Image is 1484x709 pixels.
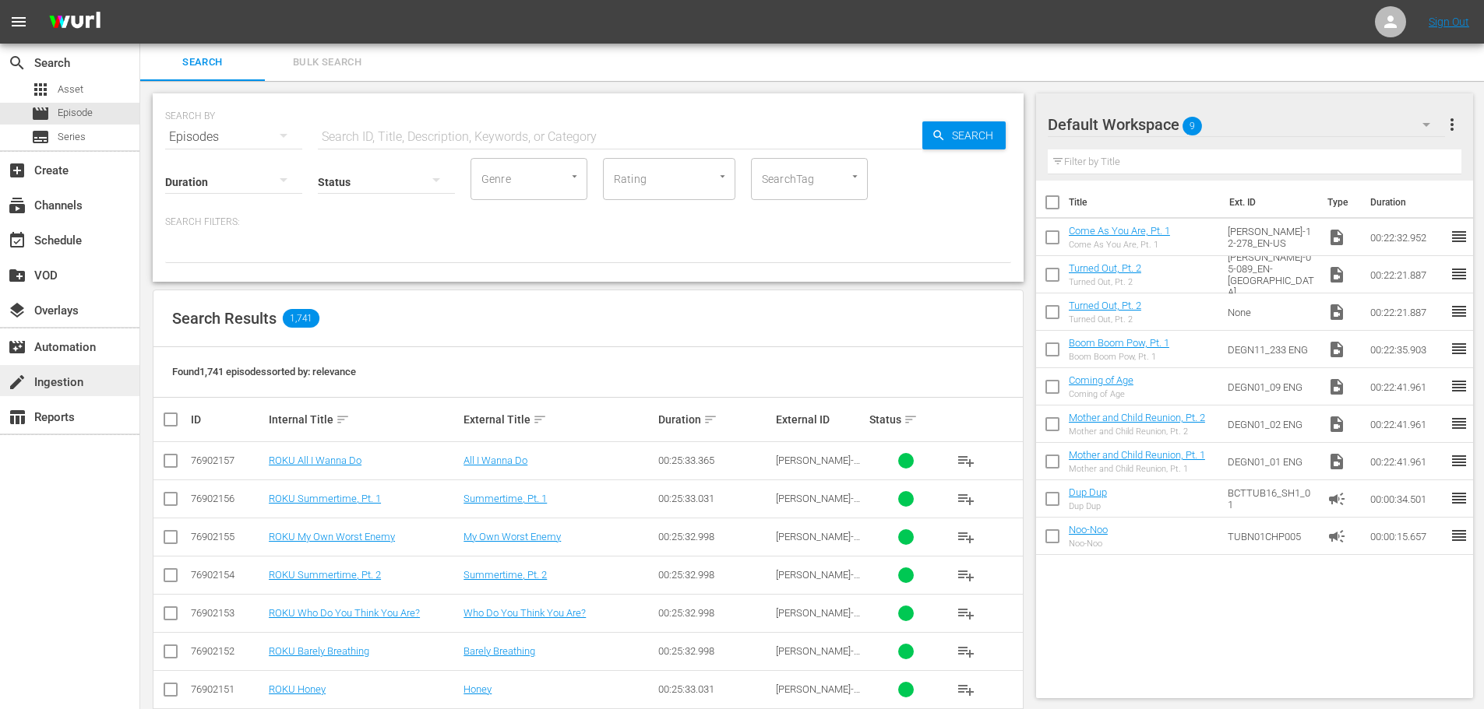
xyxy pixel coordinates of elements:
[274,54,380,72] span: Bulk Search
[191,455,264,466] div: 76902157
[58,129,86,145] span: Series
[658,410,770,429] div: Duration
[947,518,985,556] button: playlist_add
[1364,480,1450,518] td: 00:00:34.501
[1443,106,1461,143] button: more_vert
[1450,265,1468,283] span: reorder
[464,645,535,657] a: Barely Breathing
[8,266,26,285] span: VOD
[58,105,93,121] span: Episode
[1221,256,1321,293] td: [PERSON_NAME]-05-089_EN-[GEOGRAPHIC_DATA]
[1450,489,1468,507] span: reorder
[658,493,770,504] div: 00:25:33.031
[1364,443,1450,480] td: 00:22:41.961
[957,642,975,661] span: playlist_add
[1364,405,1450,443] td: 00:22:41.961
[869,410,943,429] div: Status
[1450,377,1468,395] span: reorder
[1327,415,1346,433] span: Video
[1327,265,1346,284] span: Video
[165,216,1011,229] p: Search Filters:
[1429,16,1469,28] a: Sign Out
[776,645,865,669] span: [PERSON_NAME]-13-331_EN-US
[8,338,26,356] span: Automation
[1364,518,1450,555] td: 00:00:15.657
[947,633,985,670] button: playlist_add
[946,121,1006,149] span: Search
[191,683,264,695] div: 76902151
[150,54,256,72] span: Search
[957,528,975,546] span: playlist_add
[1069,337,1169,349] a: Boom Boom Pow, Pt. 1
[776,531,865,554] span: [PERSON_NAME]-13-321_EN-US
[957,451,975,470] span: playlist_add
[269,493,381,504] a: ROKU Summertime, Pt. 1
[776,683,865,707] span: [PERSON_NAME]-13-324_EN-US
[658,645,770,657] div: 00:25:32.998
[1069,352,1169,362] div: Boom Boom Pow, Pt. 1
[1069,389,1133,399] div: Coming of Age
[1450,451,1468,470] span: reorder
[658,531,770,542] div: 00:25:32.998
[848,169,862,184] button: Open
[1327,452,1346,471] span: Video
[776,413,865,426] div: External ID
[464,493,547,504] a: Summertime, Pt. 1
[1327,228,1346,247] span: Video
[776,455,865,478] span: [PERSON_NAME]-13-320_EN-US
[1183,110,1202,142] span: 9
[1327,490,1346,508] span: Ad
[658,683,770,695] div: 00:25:33.031
[1069,314,1141,325] div: Turned Out, Pt. 2
[1221,480,1321,518] td: BCTTUB16_SH1_01
[1221,331,1321,368] td: DEGN11_233 ENG
[1364,293,1450,331] td: 00:22:21.887
[1069,486,1107,498] a: Dup Dup
[1221,219,1321,256] td: [PERSON_NAME]-12-278_EN-US
[8,408,26,426] span: Reports
[922,121,1006,149] button: Search
[658,455,770,466] div: 00:25:33.365
[533,412,547,426] span: sort
[269,410,459,429] div: Internal Title
[1364,331,1450,368] td: 00:22:35.903
[957,490,975,508] span: playlist_add
[1327,377,1346,396] span: Video
[957,604,975,623] span: playlist_add
[464,569,547,581] a: Summertime, Pt. 2
[269,531,395,542] a: ROKU My Own Worst Enemy
[1220,181,1319,224] th: Ext. ID
[1327,303,1346,321] span: Video
[1069,277,1141,287] div: Turned Out, Pt. 2
[172,309,277,328] span: Search Results
[1450,227,1468,246] span: reorder
[947,671,985,708] button: playlist_add
[715,169,730,184] button: Open
[957,680,975,699] span: playlist_add
[58,82,83,97] span: Asset
[191,645,264,657] div: 76902152
[1048,103,1445,146] div: Default Workspace
[8,301,26,320] span: Overlays
[464,455,527,466] a: All I Wanna Do
[1327,527,1346,546] span: Ad
[31,128,50,146] span: Series
[1069,225,1170,237] a: Come As You Are, Pt. 1
[1069,464,1205,474] div: Mother and Child Reunion, Pt. 1
[269,683,326,695] a: ROKU Honey
[283,309,319,328] span: 1,741
[464,607,586,619] a: Who Do You Think You Are?
[1318,181,1361,224] th: Type
[1450,526,1468,545] span: reorder
[1364,368,1450,405] td: 00:22:41.961
[1069,374,1133,386] a: Coming of Age
[567,169,582,184] button: Open
[31,80,50,99] span: Asset
[1069,300,1141,311] a: Turned Out, Pt. 2
[1069,181,1220,224] th: Title
[1221,368,1321,405] td: DEGN01_09 ENG
[1069,426,1205,437] div: Mother and Child Reunion, Pt. 2
[1069,449,1205,461] a: Mother and Child Reunion, Pt. 1
[1361,181,1454,224] th: Duration
[1443,115,1461,134] span: more_vert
